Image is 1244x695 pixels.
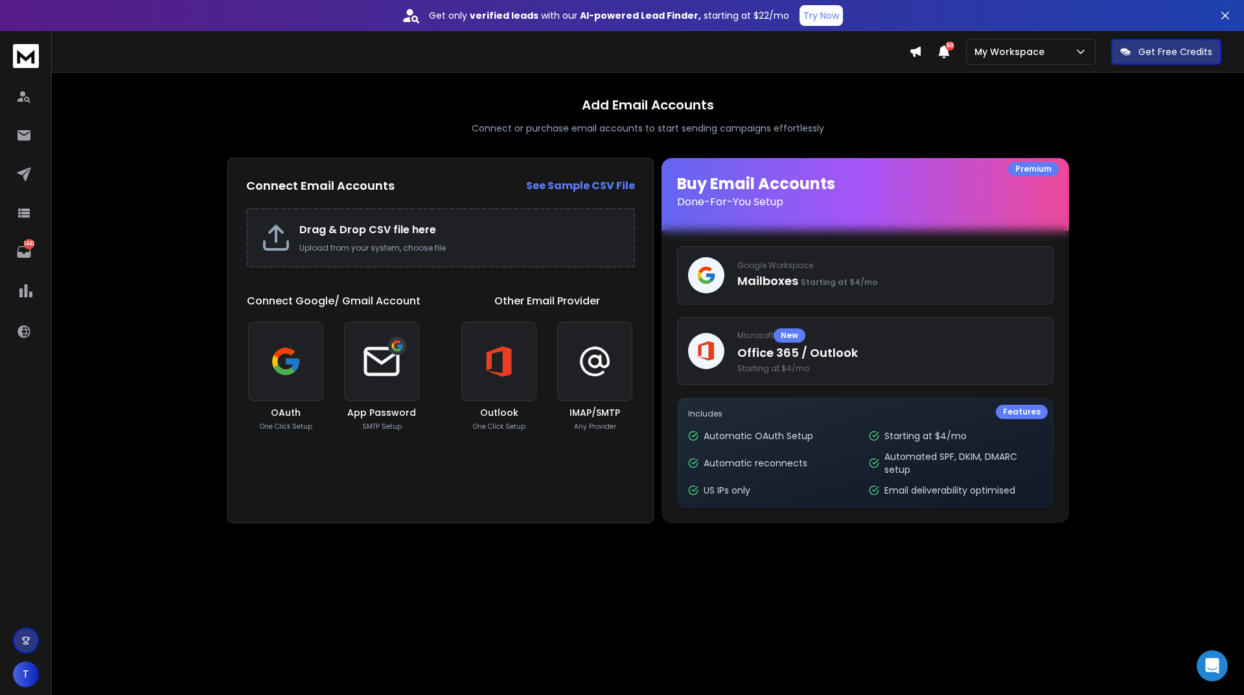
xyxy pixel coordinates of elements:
p: Try Now [803,9,839,22]
p: US IPs only [704,484,750,497]
span: Starting at $4/mo [801,277,877,288]
p: Get only with our starting at $22/mo [429,9,789,22]
h1: Add Email Accounts [582,96,714,114]
div: New [774,328,805,343]
p: 1461 [24,239,34,249]
div: Features [996,405,1048,419]
p: Done-For-You Setup [677,194,1054,210]
strong: verified leads [470,9,538,22]
p: My Workspace [974,45,1050,58]
h3: OAuth [271,406,301,419]
h3: IMAP/SMTP [570,406,620,419]
button: T [13,661,39,687]
p: Office 365 / Outlook [737,344,1042,362]
a: 1461 [11,239,37,265]
strong: See Sample CSV File [526,178,635,193]
div: Premium [1008,162,1059,176]
button: Get Free Credits [1111,39,1221,65]
p: One Click Setup [260,422,312,431]
p: SMTP Setup [362,422,402,431]
h3: Outlook [480,406,518,419]
h2: Connect Email Accounts [246,177,395,195]
a: See Sample CSV File [526,178,635,194]
p: Starting at $4/mo [884,429,967,442]
h3: App Password [347,406,416,419]
p: Email deliverability optimised [884,484,1015,497]
span: 50 [945,41,954,51]
p: Includes [688,409,1042,419]
p: Automatic OAuth Setup [704,429,813,442]
p: Automatic reconnects [704,457,807,470]
h1: Other Email Provider [494,293,600,309]
button: Try Now [800,5,843,26]
span: Starting at $4/mo [737,363,1042,374]
p: Any Provider [574,422,616,431]
p: One Click Setup [473,422,525,431]
p: Google Workspace [737,260,1042,271]
div: Open Intercom Messenger [1197,650,1228,681]
p: Get Free Credits [1138,45,1212,58]
p: Upload from your system, choose file [299,243,621,253]
img: logo [13,44,39,68]
p: Microsoft [737,328,1042,343]
p: Connect or purchase email accounts to start sending campaigns effortlessly [472,122,824,135]
strong: AI-powered Lead Finder, [580,9,701,22]
h1: Buy Email Accounts [677,174,1054,210]
h2: Drag & Drop CSV file here [299,222,621,238]
p: Mailboxes [737,272,1042,290]
p: Automated SPF, DKIM, DMARC setup [884,450,1042,476]
h1: Connect Google/ Gmail Account [247,293,420,309]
